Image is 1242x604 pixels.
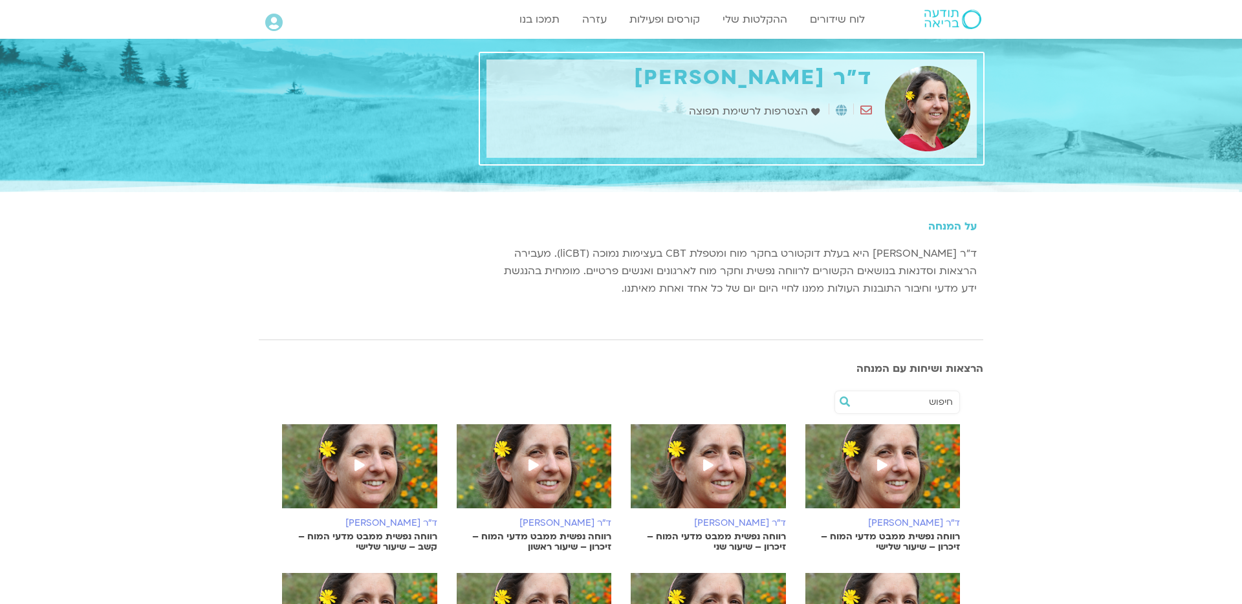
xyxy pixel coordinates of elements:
h1: ד"ר [PERSON_NAME] [493,66,872,90]
p: רווחה נפשית ממבט מדעי המוח – קשב – שיעור שלישי [282,532,437,552]
a: ד"ר [PERSON_NAME] רווחה נפשית ממבט מדעי המוח – זיכרון – שיעור ראשון [457,424,612,552]
a: ד"ר [PERSON_NAME] רווחה נפשית ממבט מדעי המוח – זיכרון – שיעור שלישי [805,424,961,552]
a: ד"ר [PERSON_NAME] רווחה נפשית ממבט מדעי המוח – קשב – שיעור שלישי [282,424,437,552]
a: הצטרפות לרשימת תפוצה [689,103,823,120]
input: חיפוש [855,391,953,413]
a: עזרה [576,7,613,32]
h6: ד"ר [PERSON_NAME] [631,518,786,528]
h6: ד"ר [PERSON_NAME] [282,518,437,528]
h3: הרצאות ושיחות עם המנחה [259,363,983,374]
p: רווחה נפשית ממבט מדעי המוח – זיכרון – שיעור שלישי [805,532,961,552]
h5: על המנחה [486,221,977,232]
a: תמכו בנו [513,7,566,32]
h6: ד"ר [PERSON_NAME] [457,518,612,528]
a: קורסים ופעילות [623,7,706,32]
a: ד"ר [PERSON_NAME] רווחה נפשית ממבט מדעי המוח – זיכרון – שיעור שני [631,424,786,552]
h6: ד"ר [PERSON_NAME] [805,518,961,528]
a: לוח שידורים [803,7,871,32]
img: %D7%A0%D7%95%D7%A2%D7%94-%D7%90%D7%9C%D7%91%D7%9C%D7%93%D7%94.png [457,424,612,521]
p: ד״ר [PERSON_NAME] היא בעלת דוקטורט בחקר מוח ומטפלת CBT בעצימות נמוכה (liCBT). מעבירה הרצאות וסדנא... [486,245,977,297]
img: %D7%A0%D7%95%D7%A2%D7%94-%D7%90%D7%9C%D7%91%D7%9C%D7%93%D7%94.png [282,424,437,521]
span: הצטרפות לרשימת תפוצה [689,103,811,120]
img: %D7%A0%D7%95%D7%A2%D7%94-%D7%90%D7%9C%D7%91%D7%9C%D7%93%D7%94.png [631,424,786,521]
img: %D7%A0%D7%95%D7%A2%D7%94-%D7%90%D7%9C%D7%91%D7%9C%D7%93%D7%94.png [805,424,961,521]
p: רווחה נפשית ממבט מדעי המוח – זיכרון – שיעור ראשון [457,532,612,552]
p: רווחה נפשית ממבט מדעי המוח – זיכרון – שיעור שני [631,532,786,552]
img: תודעה בריאה [924,10,981,29]
a: ההקלטות שלי [716,7,794,32]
